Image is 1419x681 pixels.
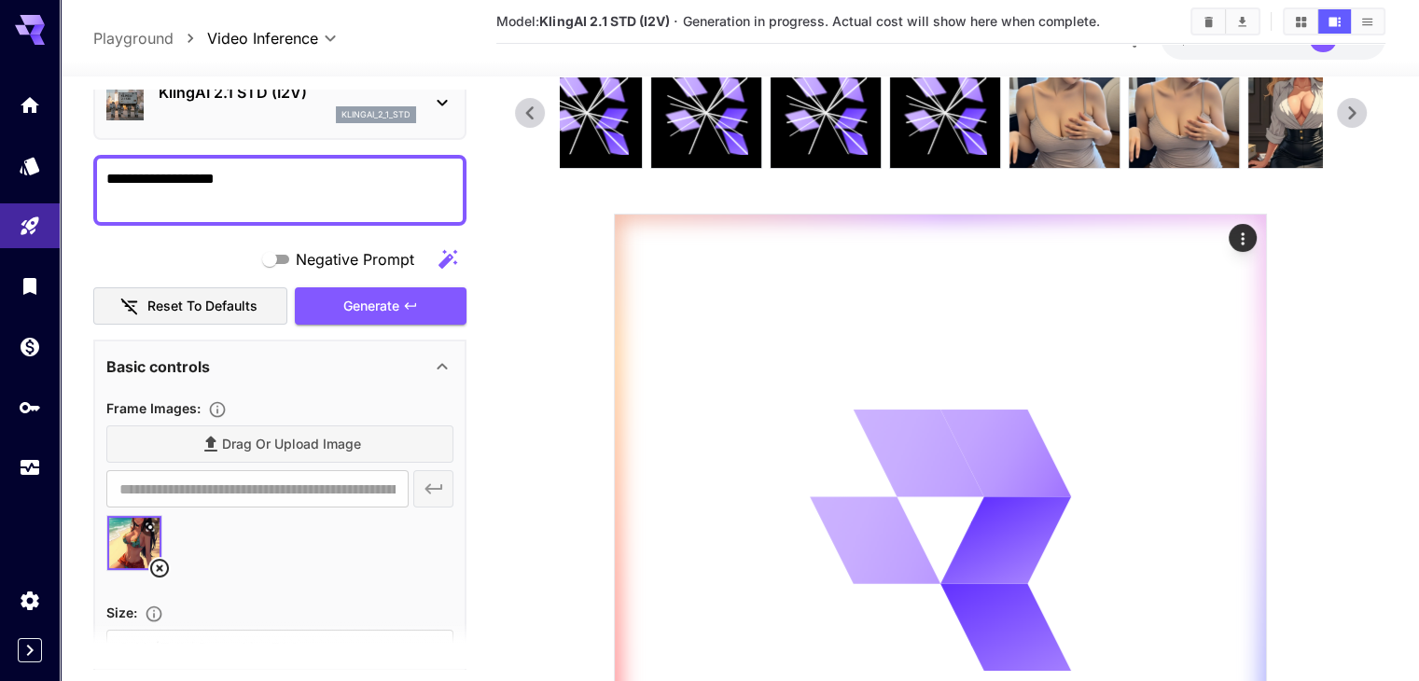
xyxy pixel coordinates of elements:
span: Frame Images : [106,400,201,416]
span: Video Inference [207,27,318,49]
div: Wallet [19,335,41,358]
span: Model: [496,13,669,29]
div: Home [19,93,41,117]
img: ZlR5cAAAAGSURBVAMAJAfckTb4bEMAAAAASUVORK5CYII= [1129,58,1239,168]
button: Clear videos [1192,9,1225,34]
div: Library [19,274,41,298]
span: $33.35 [1179,31,1229,47]
a: Playground [93,27,174,49]
span: credits left [1229,31,1294,47]
button: Show videos in list view [1351,9,1384,34]
div: KlingAI 2.1 STD (I2V)klingai_2_1_std [106,74,453,131]
p: KlingAI 2.1 STD (I2V) [159,81,416,104]
div: Clear videosDownload All [1190,7,1260,35]
p: klingai_2_1_std [341,108,410,121]
div: Playground [19,215,41,238]
img: 9GD4yTAAAABklEQVQDADhVCt8FCXC0AAAAAElFTkSuQmCC [1248,58,1358,168]
div: Settings [19,589,41,612]
button: Expand sidebar [18,638,42,662]
button: Adjust the dimensions of the generated image by specifying its width and height in pixels, or sel... [137,605,171,623]
div: Basic controls [106,344,453,389]
button: Reset to defaults [93,287,287,326]
button: Generate [295,287,466,326]
button: Download All [1226,9,1259,34]
nav: breadcrumb [93,27,207,49]
div: API Keys [19,396,41,419]
p: Basic controls [106,355,210,378]
span: Generate [343,295,399,318]
button: Show videos in grid view [1285,9,1317,34]
div: Show videos in grid viewShow videos in video viewShow videos in list view [1283,7,1385,35]
span: Size : [106,605,137,620]
img: yGZbIoAAAAGSURBVAMAlVfWUOkGcaAAAAAASUVORK5CYII= [1009,58,1120,168]
p: · [674,10,678,33]
div: Usage [19,456,41,479]
span: Negative Prompt [296,248,414,271]
div: Models [19,154,41,177]
div: Actions [1229,224,1257,252]
span: Generation in progress. Actual cost will show here when complete. [683,13,1100,29]
b: KlingAI 2.1 STD (I2V) [539,13,669,29]
button: Show videos in video view [1318,9,1351,34]
button: Upload frame images. [201,400,234,419]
